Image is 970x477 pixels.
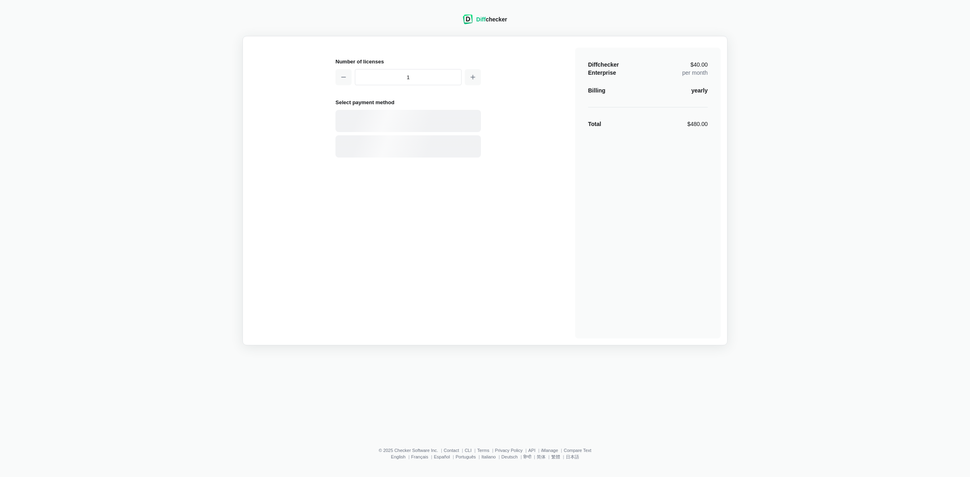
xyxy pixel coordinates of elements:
div: yearly [692,86,708,95]
a: 繁體 [551,454,560,459]
span: Enterprise [588,69,616,76]
a: iManage [541,448,558,453]
a: Contact [444,448,459,453]
a: Compare Text [564,448,591,453]
div: checker [476,15,507,23]
a: Português [455,454,476,459]
a: English [391,454,405,459]
a: Italiano [481,454,496,459]
strong: Total [588,121,601,127]
a: API [528,448,536,453]
input: 1 [355,69,462,85]
a: CLI [465,448,472,453]
a: Terms [477,448,489,453]
span: Diff [476,16,485,23]
a: Diffchecker logoDiffchecker [463,19,507,25]
div: $480.00 [687,120,708,128]
a: Deutsch [502,454,518,459]
span: Diffchecker [588,61,619,68]
li: © 2025 Checker Software Inc. [379,448,444,453]
a: 简体 [537,454,546,459]
a: 日本語 [566,454,579,459]
span: $40.00 [690,62,708,67]
a: Privacy Policy [495,448,523,453]
img: Diffchecker logo [463,15,473,24]
h2: Number of licenses [335,57,481,66]
h2: Select payment method [335,98,481,107]
a: Français [411,454,428,459]
div: Billing [588,86,605,95]
div: per month [682,61,708,77]
a: हिन्दी [523,454,531,459]
a: Español [434,454,450,459]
